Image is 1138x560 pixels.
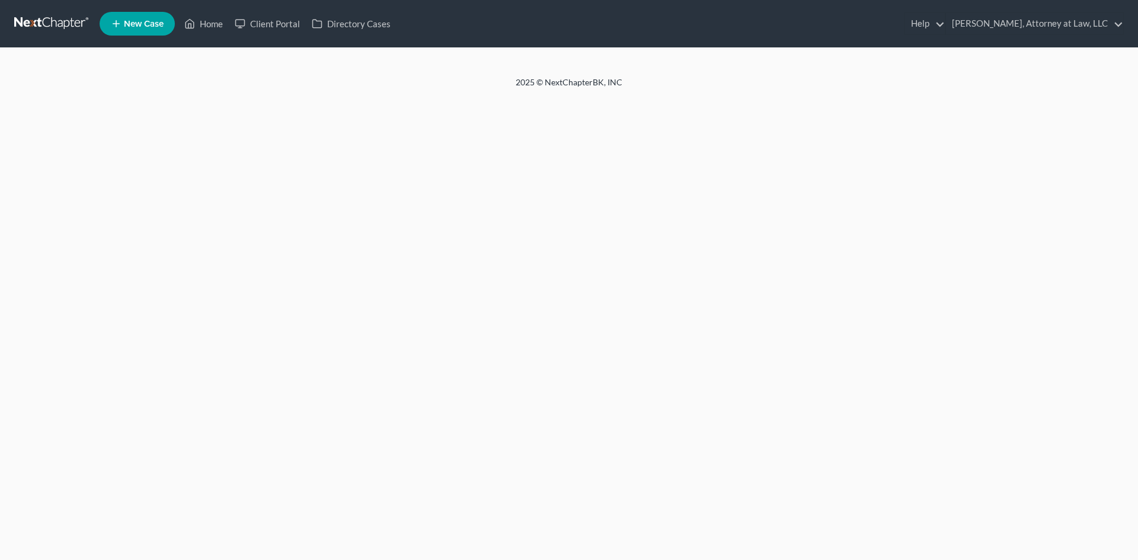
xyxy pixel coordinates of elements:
div: 2025 © NextChapterBK, INC [231,76,907,98]
new-legal-case-button: New Case [100,12,175,36]
a: Directory Cases [306,13,397,34]
a: Client Portal [229,13,306,34]
a: Help [905,13,945,34]
a: Home [178,13,229,34]
a: [PERSON_NAME], Attorney at Law, LLC [946,13,1123,34]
